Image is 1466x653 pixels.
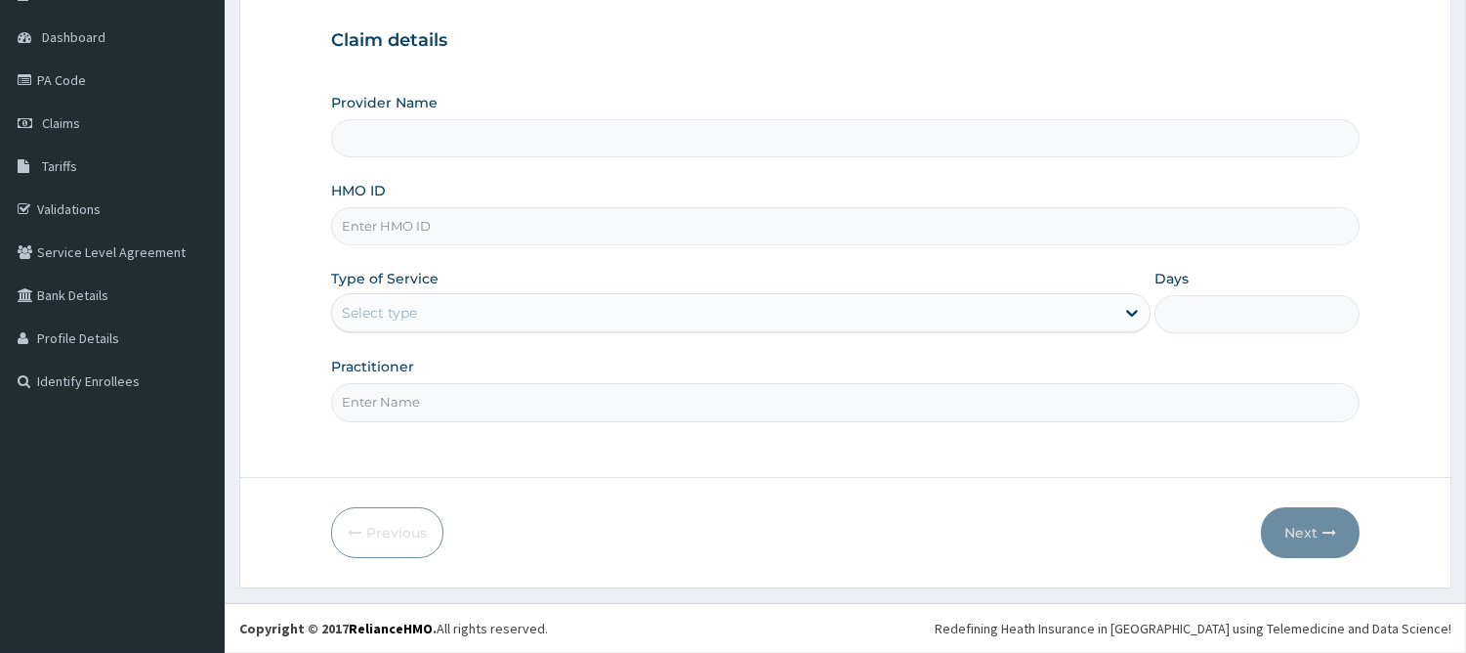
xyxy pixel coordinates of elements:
[239,620,437,637] strong: Copyright © 2017 .
[935,619,1451,638] div: Redefining Heath Insurance in [GEOGRAPHIC_DATA] using Telemedicine and Data Science!
[225,603,1466,653] footer: All rights reserved.
[331,357,414,376] label: Practitioner
[42,114,80,132] span: Claims
[331,30,1360,52] h3: Claim details
[42,28,105,46] span: Dashboard
[331,207,1360,245] input: Enter HMO ID
[342,303,417,323] div: Select type
[349,620,433,637] a: RelianceHMO
[331,269,439,288] label: Type of Service
[331,383,1360,421] input: Enter Name
[1261,507,1360,558] button: Next
[331,507,443,558] button: Previous
[331,181,386,200] label: HMO ID
[42,157,77,175] span: Tariffs
[331,93,438,112] label: Provider Name
[1154,269,1189,288] label: Days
